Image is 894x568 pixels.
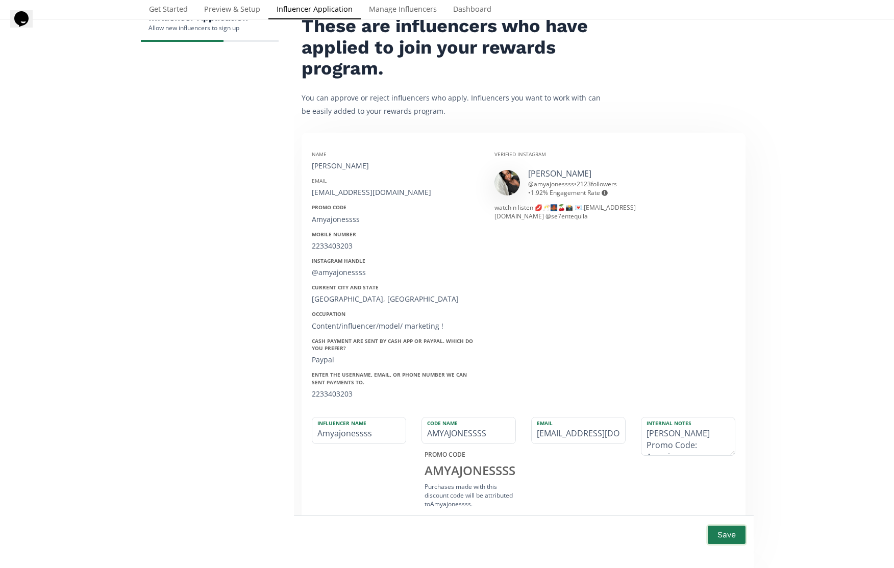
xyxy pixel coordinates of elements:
[312,187,479,197] div: [EMAIL_ADDRESS][DOMAIN_NAME]
[528,168,591,179] a: [PERSON_NAME]
[312,241,479,251] div: 2233403203
[312,389,479,399] div: 2233403203
[312,284,379,291] strong: Current City and State
[312,231,356,238] strong: Mobile Number
[312,151,479,158] div: Name
[312,310,345,317] strong: Occupation
[528,180,662,197] div: @ amyajonessss • •
[577,180,617,188] span: 2123 followers
[494,203,662,220] div: watch n listen 💋🥂🌉🍒📸 💌:[EMAIL_ADDRESS][DOMAIN_NAME] @se7entequila
[312,204,346,211] strong: Promo Code
[494,151,662,158] div: Verified Instagram
[312,371,467,385] strong: Enter the username, email, or phone number we can sent payments to.
[706,524,747,546] button: Save
[532,417,615,427] label: Email
[10,10,43,41] iframe: chat widget
[641,417,735,455] textarea: [PERSON_NAME] Promo Code: Amyajonessss Mobile Number: [PHONE_NUMBER] Instagram Handle: @amyajones...
[312,267,479,278] div: @amyajonessss
[302,16,608,79] h2: These are influencers who have applied to join your rewards program.
[312,294,479,304] div: [GEOGRAPHIC_DATA], [GEOGRAPHIC_DATA]
[494,170,520,195] img: 520822130_18476355916078824_855384547804631666_n.jpg
[421,482,516,508] div: Purchases made with this discount code will be attributed to Amyajonessss .
[421,462,516,479] div: AMYAJONESSSS
[312,177,479,184] div: Email
[312,321,479,331] div: Content/influencer/model/ marketing !
[422,417,505,427] label: Code Name
[312,161,479,171] div: [PERSON_NAME]
[312,214,479,225] div: Amyajonessss
[421,450,516,459] div: PROMO CODE
[641,417,725,427] label: Internal Notes
[148,23,248,32] div: Allow new influencers to sign up
[531,188,608,197] span: 1.92 % Engagement Rate
[312,355,479,365] div: Paypal
[302,91,608,117] p: You can approve or reject influencers who apply. Influencers you want to work with can be easily ...
[312,257,365,264] strong: Instagram Handle
[312,417,395,427] label: Influencer Name
[312,337,473,352] strong: Cash payment are sent by Cash App or PayPal. Which do you prefer?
